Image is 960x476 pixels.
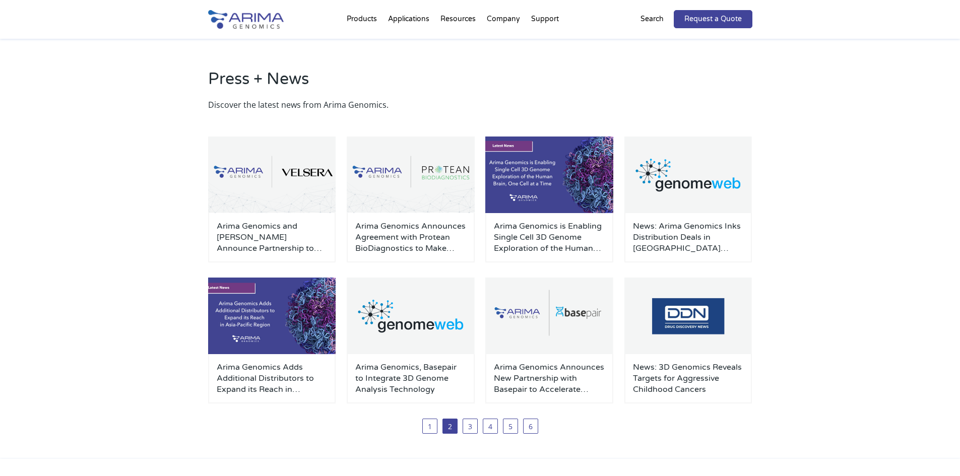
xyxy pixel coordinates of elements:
a: 1 [422,419,437,434]
a: Request a Quote [674,10,752,28]
img: Arima-Genomics-logo [208,10,284,29]
a: News: 3D Genomics Reveals Targets for Aggressive Childhood Cancers [633,362,744,395]
a: Arima Genomics Adds Additional Distributors to Expand its Reach in [GEOGRAPHIC_DATA] Region [217,362,328,395]
img: Press-Cover-3-500x300.jpg [485,137,613,213]
a: Arima Genomics Announces Agreement with Protean BioDiagnostics to Make [PERSON_NAME] Fusion Test ... [355,221,466,254]
img: Drug-Discovery-News-Logo-500x300.png [624,278,752,354]
img: Arima-Genomics-and-Basepair_square-500x300.png [485,278,613,354]
a: Arima Genomics Announces New Partnership with Basepair to Accelerate Bioinformatics Analysis of 3... [494,362,605,395]
img: Press-Cover-2-500x300.jpg [208,278,336,354]
a: News: Arima Genomics Inks Distribution Deals in [GEOGRAPHIC_DATA] Region [633,221,744,254]
p: Search [641,13,664,26]
p: Discover the latest news from Arima Genomics. [208,98,752,111]
img: Arima-Genomics-and-Velsera-Logos-500x300.png [208,137,336,213]
span: 2 [442,419,458,434]
a: Arima Genomics is Enabling Single Cell 3D Genome Exploration of the Human Brain, One Cell at a Time [494,221,605,254]
a: 4 [483,419,498,434]
a: 6 [523,419,538,434]
a: 5 [503,419,518,434]
img: Arima-Genomics-and-Protean-Biodiagnostics-500x300.png [347,137,475,213]
img: GenomeWeb_Press-Release_Logo-500x300.png [347,278,475,354]
img: GenomeWeb_Press-Release_Logo-500x300.png [624,137,752,213]
a: Arima Genomics, Basepair to Integrate 3D Genome Analysis Technology [355,362,466,395]
a: 3 [463,419,478,434]
h2: Press + News [208,68,752,98]
a: Arima Genomics and [PERSON_NAME] Announce Partnership to Enable Broad Adoption of [PERSON_NAME] F... [217,221,328,254]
